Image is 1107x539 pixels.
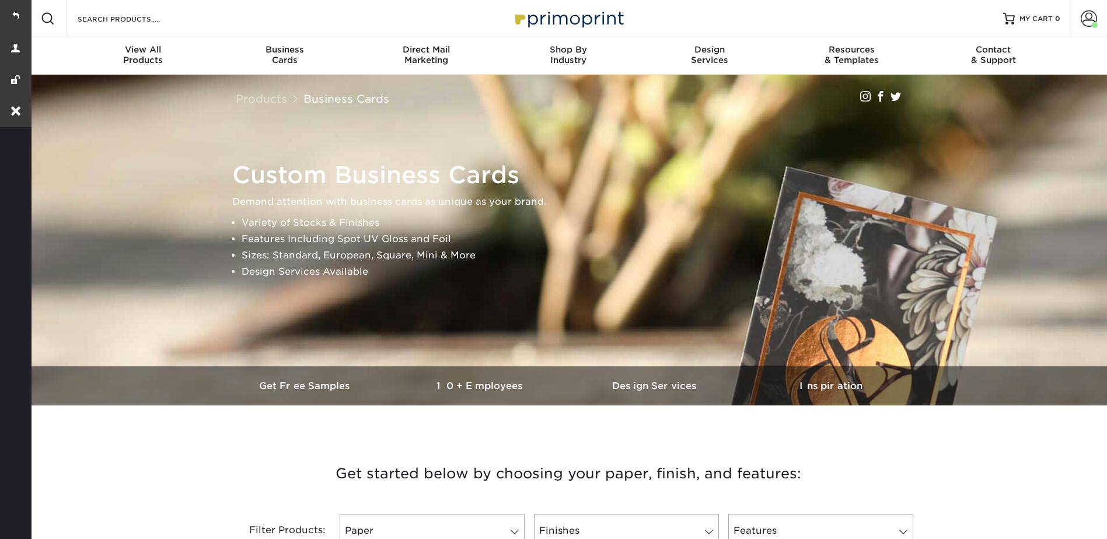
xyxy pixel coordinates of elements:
[331,89,560,148] a: Matte Business Cards Matte Dull, Flat Finish, Not Shiny
[3,503,99,535] iframe: Google Customer Reviews
[650,192,805,202] div: Printed on our Premium Cards
[331,162,560,220] a: Velvet Business Cards Velvet Soft Touch Lamination
[822,162,1050,220] a: Inline Foil Business Cards Inline Foil Unlimited Foil Colors
[639,37,781,75] a: DesignServices
[1055,15,1060,23] span: 0
[639,44,781,65] div: Services
[895,107,1050,120] div: Painted Edge
[497,44,639,55] span: Shop By
[510,6,627,31] img: Primoprint
[404,120,559,129] div: Dull, Flat Finish, Not Shiny
[159,192,314,202] div: Clear, White, or Frosted
[214,37,355,75] a: BusinessCards
[159,107,314,120] div: Silk Laminated
[650,180,805,192] div: Raised Spot UV or Foil
[650,120,805,129] div: Shiny Coating
[404,192,559,202] div: Soft Touch Lamination
[895,180,1050,192] div: Inline Foil
[214,44,355,65] div: Cards
[100,166,150,216] img: Plastic Business Cards
[345,166,395,216] img: Velvet Business Cards
[822,89,1050,148] a: Painted Edge Business Cards Painted Edge Our Thickest (32PT) Stock
[923,37,1064,75] a: Contact& Support
[72,44,214,65] div: Products
[650,107,805,120] div: Glossy UV Coated
[577,89,805,148] a: Glossy UV Coated Business Cards Glossy UV Coated Shiny Coating
[227,447,910,500] h3: Get started below by choosing your paper, finish, and features:
[895,120,1050,129] div: Our Thickest (32PT) Stock
[355,37,497,75] a: Direct MailMarketing
[591,93,641,143] img: Glossy UV Coated Business Cards
[355,44,497,55] span: Direct Mail
[497,37,639,75] a: Shop ByIndustry
[86,162,315,220] a: Plastic Business Cards Plastic Clear, White, or Frosted
[355,44,497,65] div: Marketing
[781,44,923,55] span: Resources
[639,44,781,55] span: Design
[923,44,1064,55] span: Contact
[76,12,190,26] input: SEARCH PRODUCTS.....
[214,44,355,55] span: Business
[781,37,923,75] a: Resources& Templates
[577,162,805,220] a: Raised Spot UV or Foil Business Cards Raised Spot UV or Foil Printed on our Premium Cards
[86,89,315,148] a: Silk Laminated Business Cards Silk Laminated Smooth Protective Lamination
[100,93,150,143] img: Silk Laminated Business Cards
[923,44,1064,65] div: & Support
[836,166,886,216] img: Inline Foil Business Cards
[836,93,886,143] img: Painted Edge Business Cards
[72,37,214,75] a: View AllProducts
[781,44,923,65] div: & Templates
[404,107,559,120] div: Matte
[345,93,395,143] img: Matte Business Cards
[895,192,1050,202] div: Unlimited Foil Colors
[159,180,314,192] div: Plastic
[591,166,641,216] img: Raised Spot UV or Foil Business Cards
[486,244,642,275] a: View All Business Cards (16)
[404,180,559,192] div: Velvet
[159,120,314,129] div: Smooth Protective Lamination
[497,44,639,65] div: Industry
[1019,14,1053,24] span: MY CART
[72,44,214,55] span: View All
